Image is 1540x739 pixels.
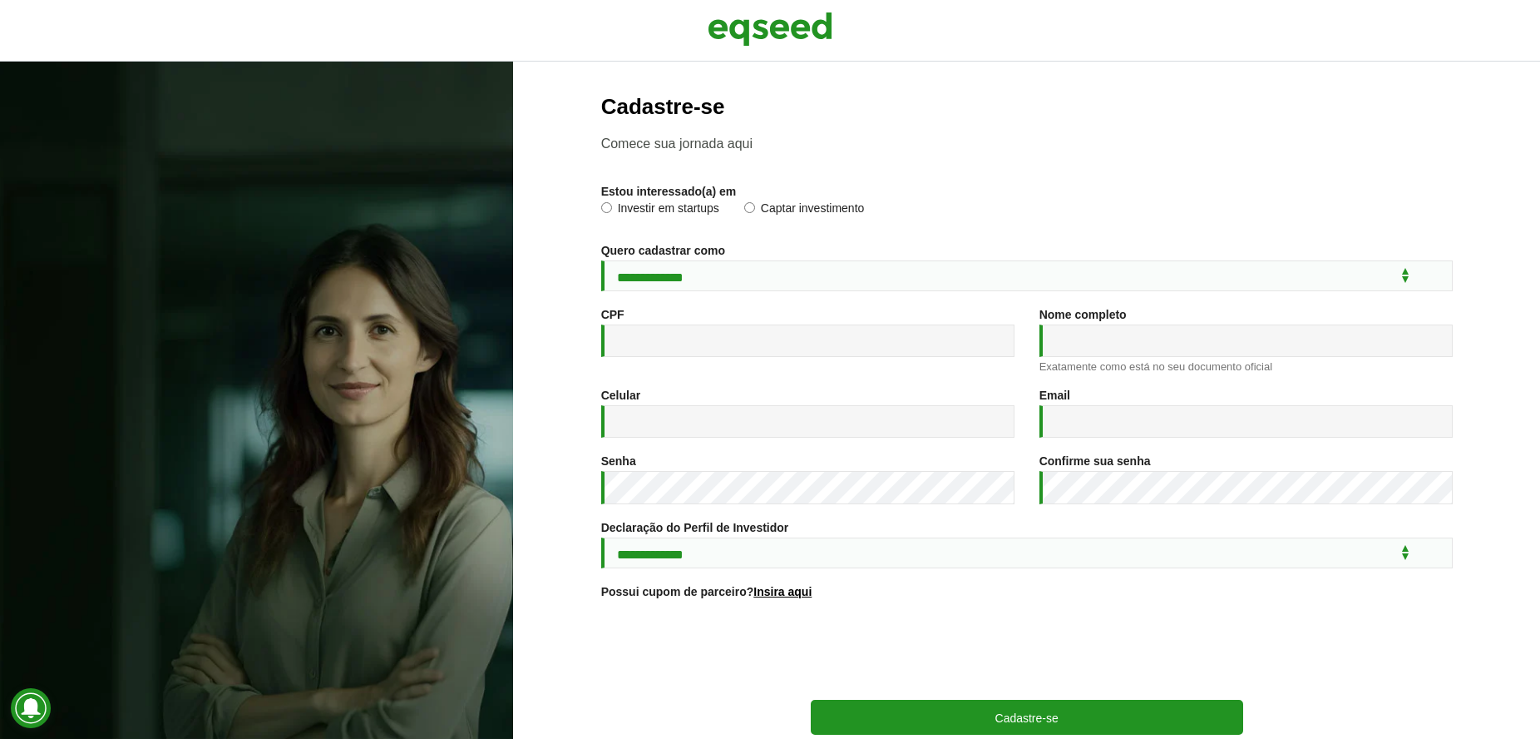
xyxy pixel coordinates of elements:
label: Senha [601,455,636,467]
iframe: reCAPTCHA [901,618,1153,683]
label: Captar investimento [744,202,865,219]
label: CPF [601,309,624,320]
label: Investir em startups [601,202,719,219]
label: Possui cupom de parceiro? [601,586,812,598]
a: Insira aqui [753,586,812,598]
label: Quero cadastrar como [601,245,725,256]
input: Captar investimento [744,202,755,213]
button: Cadastre-se [811,700,1243,735]
label: Estou interessado(a) em [601,186,737,197]
label: Email [1039,389,1070,401]
label: Nome completo [1039,309,1127,320]
input: Investir em startups [601,202,612,213]
div: Exatamente como está no seu documento oficial [1039,361,1453,372]
img: EqSeed Logo [708,8,832,50]
label: Celular [601,389,640,401]
h2: Cadastre-se [601,95,1453,119]
label: Declaração do Perfil de Investidor [601,522,789,533]
p: Comece sua jornada aqui [601,136,1453,151]
label: Confirme sua senha [1039,455,1151,467]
